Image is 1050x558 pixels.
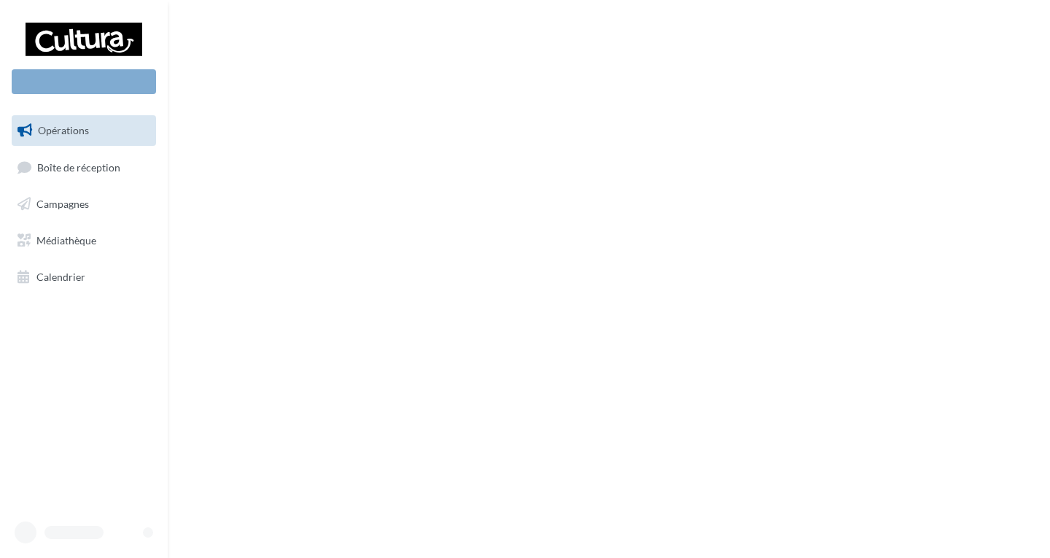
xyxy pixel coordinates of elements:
span: Opérations [38,124,89,136]
div: Nouvelle campagne [12,69,156,94]
a: Boîte de réception [9,152,159,183]
a: Calendrier [9,262,159,292]
span: Boîte de réception [37,160,120,173]
a: Campagnes [9,189,159,220]
span: Campagnes [36,198,89,210]
a: Opérations [9,115,159,146]
a: Médiathèque [9,225,159,256]
span: Calendrier [36,270,85,282]
span: Médiathèque [36,234,96,247]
